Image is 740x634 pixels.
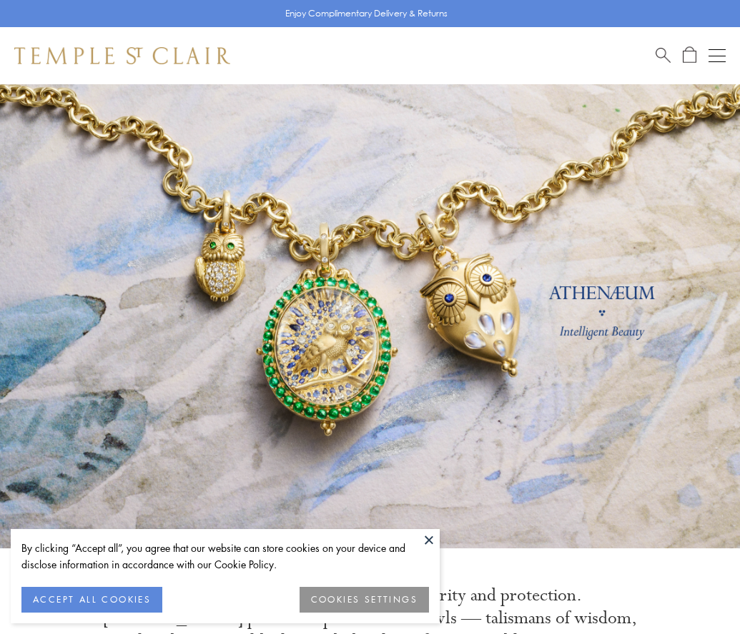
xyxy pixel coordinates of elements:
[709,47,726,64] button: Open navigation
[21,540,429,573] div: By clicking “Accept all”, you agree that our website can store cookies on your device and disclos...
[21,587,162,613] button: ACCEPT ALL COOKIES
[14,47,230,64] img: Temple St. Clair
[300,587,429,613] button: COOKIES SETTINGS
[683,46,696,64] a: Open Shopping Bag
[285,6,448,21] p: Enjoy Complimentary Delivery & Returns
[656,46,671,64] a: Search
